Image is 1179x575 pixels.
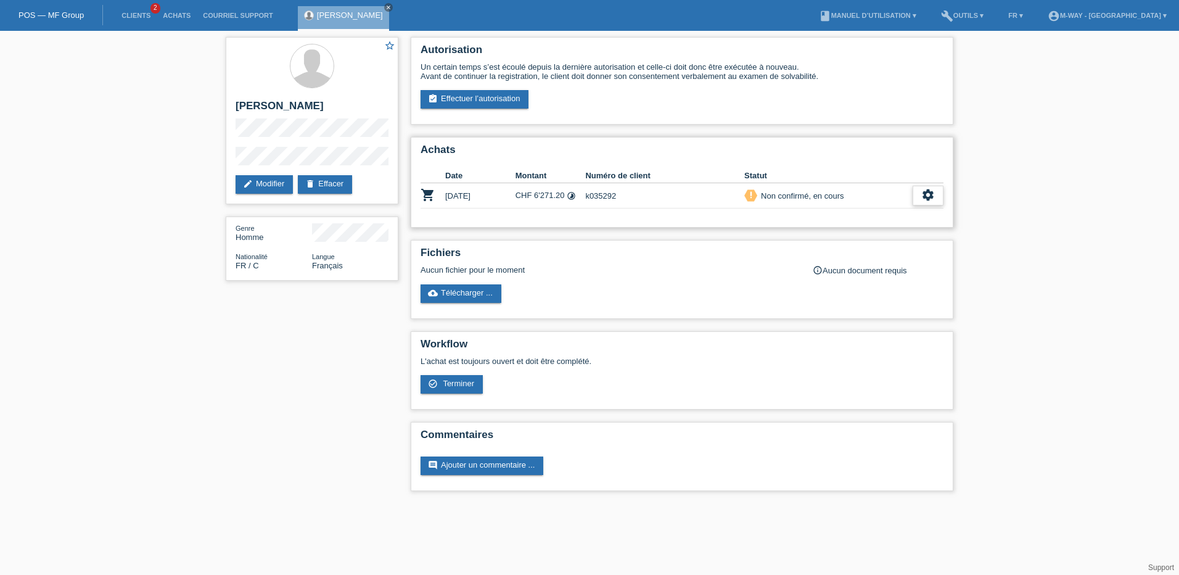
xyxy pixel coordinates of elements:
[813,265,943,275] div: Aucun document requis
[445,183,516,209] td: [DATE]
[813,265,823,275] i: info_outline
[18,10,84,20] a: POS — MF Group
[421,457,543,475] a: commentAjouter un commentaire ...
[421,429,943,447] h2: Commentaires
[385,4,392,10] i: close
[421,62,943,81] div: Un certain temps s’est écoulé depuis la dernière autorisation et celle-ci doit donc être exécutée...
[428,94,438,104] i: assignment_turned_in
[150,3,160,14] span: 2
[236,225,255,232] span: Genre
[1002,12,1029,19] a: FR ▾
[443,379,474,388] span: Terminer
[516,183,586,209] td: CHF 6'271.20
[384,40,395,51] i: star_border
[236,100,388,118] h2: [PERSON_NAME]
[935,12,990,19] a: buildOutils ▾
[421,188,435,202] i: POSP00026728
[236,253,268,260] span: Nationalité
[421,357,943,366] p: L'achat est toujours ouvert et doit être complété.
[305,179,315,189] i: delete
[445,168,516,183] th: Date
[384,40,395,53] a: star_border
[428,288,438,298] i: cloud_upload
[585,183,744,209] td: k035292
[421,284,501,303] a: cloud_uploadTélécharger ...
[921,188,935,202] i: settings
[1148,563,1174,572] a: Support
[421,247,943,265] h2: Fichiers
[298,175,352,194] a: deleteEffacer
[421,265,797,275] div: Aucun fichier pour le moment
[757,189,844,202] div: Non confirmé, en cours
[236,175,293,194] a: editModifier
[819,10,831,22] i: book
[317,10,383,20] a: [PERSON_NAME]
[384,3,393,12] a: close
[516,168,586,183] th: Montant
[1048,10,1060,22] i: account_circle
[744,168,913,183] th: Statut
[941,10,953,22] i: build
[236,223,312,242] div: Homme
[1041,12,1173,19] a: account_circlem-way - [GEOGRAPHIC_DATA] ▾
[421,90,528,109] a: assignment_turned_inEffectuer l’autorisation
[567,191,576,201] i: Taux fixes (24 versements)
[421,375,483,394] a: check_circle_outline Terminer
[585,168,744,183] th: Numéro de client
[312,253,335,260] span: Langue
[813,12,922,19] a: bookManuel d’utilisation ▾
[421,338,943,357] h2: Workflow
[157,12,197,19] a: Achats
[236,261,259,270] span: France / C / 16.01.2014
[197,12,279,19] a: Courriel Support
[421,144,943,162] h2: Achats
[747,191,755,199] i: priority_high
[428,460,438,470] i: comment
[312,261,343,270] span: Français
[421,44,943,62] h2: Autorisation
[243,179,253,189] i: edit
[115,12,157,19] a: Clients
[428,379,438,389] i: check_circle_outline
